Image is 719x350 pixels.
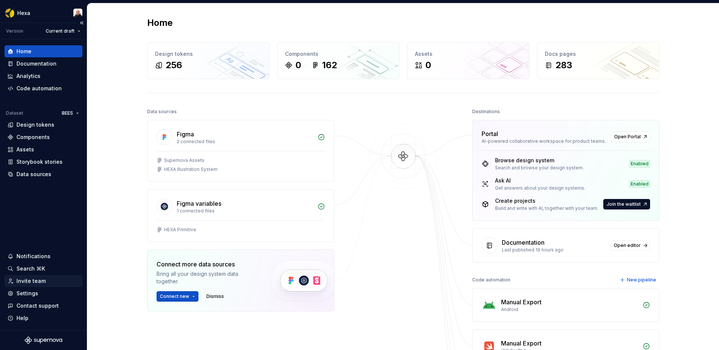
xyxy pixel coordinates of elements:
[16,290,38,297] div: Settings
[285,50,392,58] div: Components
[42,26,84,36] button: Current draft
[16,146,34,153] div: Assets
[495,157,584,164] div: Browse design system
[157,260,258,269] div: Connect more data sources
[6,110,23,116] div: Dataset
[482,138,606,144] div: AI-powered collaborative workspace for product teams.
[177,199,221,208] div: Figma variables
[62,110,73,116] span: BEES
[4,275,82,287] a: Invite team
[177,208,313,214] div: 1 connected files
[164,157,204,163] div: Supernova Assets
[4,168,82,180] a: Data sources
[16,253,51,260] div: Notifications
[618,275,659,285] button: New pipeline
[177,130,194,139] div: Figma
[160,293,189,299] span: Connect new
[295,59,301,71] div: 0
[629,160,650,168] div: Enabled
[16,60,57,67] div: Documentation
[501,307,638,313] div: Android
[147,106,177,117] div: Data sources
[545,50,652,58] div: Docs pages
[537,42,659,79] a: Docs pages283
[177,139,313,145] div: 2 connected files
[147,189,334,242] a: Figma variables1 connected filesHEXA Primitive
[495,185,585,191] div: Get answers about your design systems.
[614,242,641,248] span: Open editor
[4,119,82,131] a: Design tokens
[16,158,63,166] div: Storybook stories
[25,337,62,344] svg: Supernova Logo
[627,277,656,283] span: New pipeline
[203,291,227,302] button: Dismiss
[1,5,85,21] button: HexaRafael Fernandes
[4,156,82,168] a: Storybook stories
[4,312,82,324] button: Help
[501,298,541,307] div: Manual Export
[147,17,173,29] h2: Home
[495,205,598,211] div: Build and write with AI, together with your team.
[472,275,510,285] div: Code automation
[4,131,82,143] a: Components
[5,9,14,18] img: a56d5fbf-f8ab-4a39-9705-6fc7187585ab.png
[164,166,218,172] div: HEXA Illustration System
[155,50,262,58] div: Design tokens
[607,201,641,207] span: Join the waitlist
[16,121,54,129] div: Design tokens
[4,144,82,156] a: Assets
[614,134,641,140] span: Open Portal
[495,197,598,205] div: Create projects
[603,199,650,209] button: Join the waitlist
[16,171,51,178] div: Data sources
[73,9,82,18] img: Rafael Fernandes
[147,42,270,79] a: Design tokens256
[6,28,23,34] div: Version
[16,133,50,141] div: Components
[482,129,498,138] div: Portal
[501,339,541,348] div: Manual Export
[502,247,606,253] div: Last published 19 hours ago
[16,314,28,322] div: Help
[4,250,82,262] button: Notifications
[166,59,182,71] div: 256
[17,9,30,17] div: Hexa
[610,240,650,251] a: Open editor
[502,238,544,247] div: Documentation
[415,50,522,58] div: Assets
[4,82,82,94] a: Code automation
[16,72,40,80] div: Analytics
[16,277,46,285] div: Invite team
[206,293,224,299] span: Dismiss
[4,300,82,312] button: Contact support
[495,165,584,171] div: Search and browse your design system.
[4,287,82,299] a: Settings
[147,120,334,182] a: Figma2 connected filesSupernova AssetsHEXA Illustration System
[407,42,530,79] a: Assets0
[4,263,82,275] button: Search ⌘K
[495,177,585,184] div: Ask AI
[4,45,82,57] a: Home
[629,180,650,188] div: Enabled
[555,59,572,71] div: 283
[164,227,196,233] div: HEXA Primitive
[157,291,198,302] button: Connect new
[322,59,337,71] div: 162
[76,18,87,28] button: Collapse sidebar
[16,85,62,92] div: Code automation
[16,302,59,310] div: Contact support
[4,58,82,70] a: Documentation
[46,28,75,34] span: Current draft
[425,59,431,71] div: 0
[16,265,45,272] div: Search ⌘K
[157,270,258,285] div: Bring all your design system data together.
[16,48,31,55] div: Home
[611,132,650,142] a: Open Portal
[277,42,400,79] a: Components0162
[472,106,500,117] div: Destinations
[4,70,82,82] a: Analytics
[58,108,82,118] button: BEES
